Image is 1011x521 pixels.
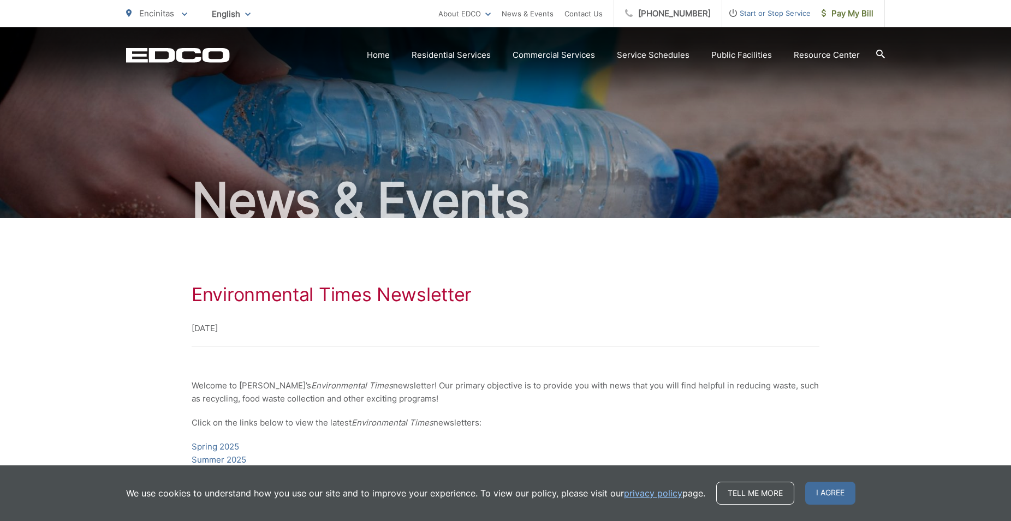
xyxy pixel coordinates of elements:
[617,49,689,62] a: Service Schedules
[794,49,860,62] a: Resource Center
[716,482,794,505] a: Tell me more
[805,482,855,505] span: I agree
[192,322,819,335] p: [DATE]
[126,487,705,500] p: We use cookies to understand how you use our site and to improve your experience. To view our pol...
[367,49,390,62] a: Home
[139,8,174,19] span: Encinitas
[192,379,819,405] p: Welcome to [PERSON_NAME]’s newsletter! Our primary objective is to provide you with news that you...
[311,380,393,391] em: Environmental Times
[564,7,603,20] a: Contact Us
[192,284,819,306] h1: Environmental Times Newsletter
[192,416,819,429] p: Click on the links below to view the latest newsletters:
[126,47,230,63] a: EDCD logo. Return to the homepage.
[204,4,259,23] span: English
[412,49,491,62] a: Residential Services
[192,440,819,493] p: Winter 2025
[822,7,873,20] span: Pay My Bill
[352,417,433,428] em: Environmental Times
[624,487,682,500] a: privacy policy
[502,7,554,20] a: News & Events
[192,440,239,453] a: Spring 2025
[711,49,772,62] a: Public Facilities
[438,7,491,20] a: About EDCO
[513,49,595,62] a: Commercial Services
[192,453,246,466] a: Summer 2025
[126,173,885,228] h2: News & Events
